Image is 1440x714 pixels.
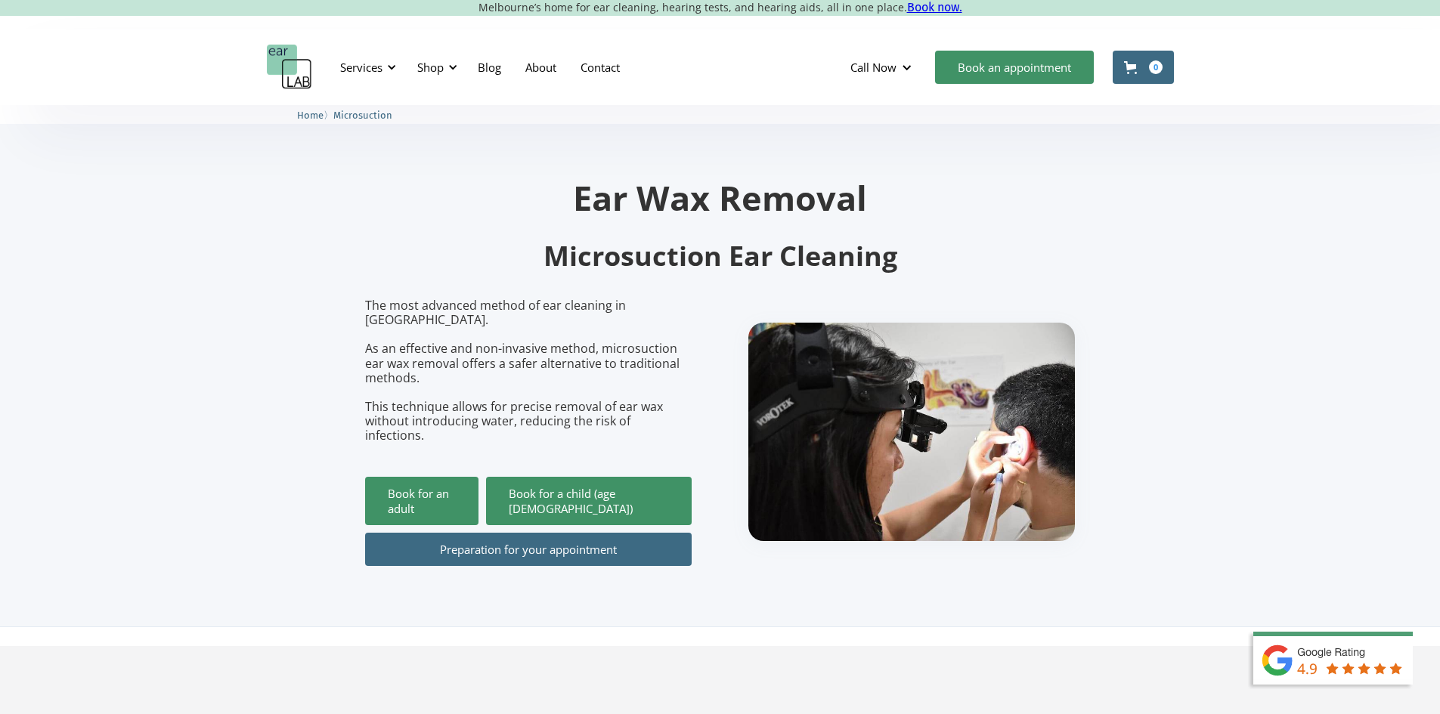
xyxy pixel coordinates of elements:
h1: Ear Wax Removal [365,181,1076,215]
a: Open cart [1113,51,1174,84]
h2: Microsuction Ear Cleaning [365,239,1076,274]
div: 0 [1149,60,1163,74]
a: home [267,45,312,90]
p: The most advanced method of ear cleaning in [GEOGRAPHIC_DATA]. As an effective and non-invasive m... [365,298,692,444]
a: Blog [466,45,513,89]
span: Microsuction [333,110,392,121]
div: Call Now [838,45,927,90]
span: Home [297,110,324,121]
div: Call Now [850,60,897,75]
a: Book for a child (age [DEMOGRAPHIC_DATA]) [486,477,692,525]
a: Contact [568,45,632,89]
a: Home [297,107,324,122]
div: Services [340,60,382,75]
div: Services [331,45,401,90]
div: Shop [408,45,462,90]
img: boy getting ear checked. [748,323,1075,541]
a: About [513,45,568,89]
li: 〉 [297,107,333,123]
div: Shop [417,60,444,75]
a: Book for an adult [365,477,478,525]
a: Preparation for your appointment [365,533,692,566]
a: Microsuction [333,107,392,122]
a: Book an appointment [935,51,1094,84]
